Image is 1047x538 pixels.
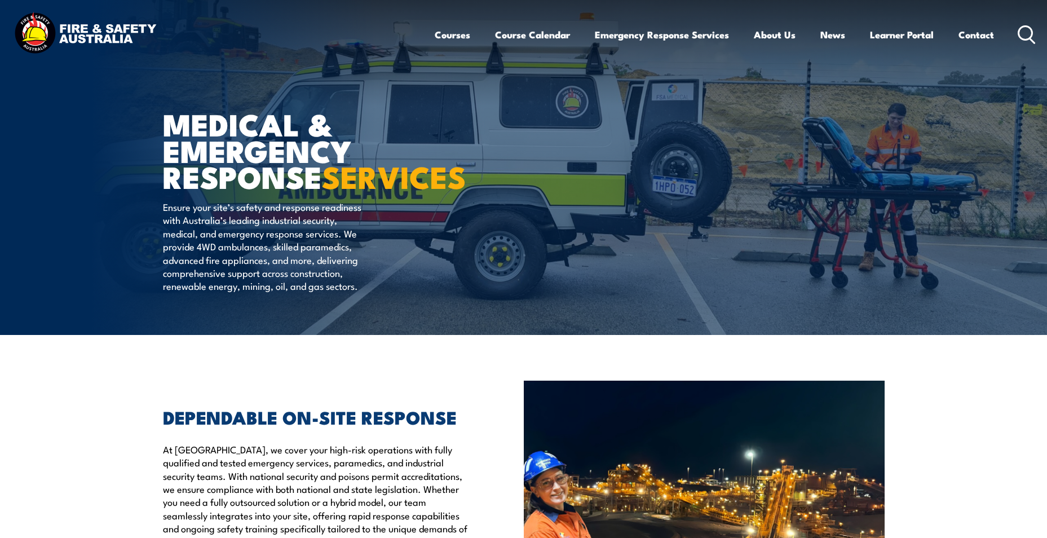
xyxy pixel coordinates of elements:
[595,20,729,50] a: Emergency Response Services
[163,409,472,425] h2: DEPENDABLE ON-SITE RESPONSE
[163,200,369,293] p: Ensure your site’s safety and response readiness with Australia’s leading industrial security, me...
[163,111,441,189] h1: MEDICAL & EMERGENCY RESPONSE
[870,20,934,50] a: Learner Portal
[495,20,570,50] a: Course Calendar
[322,152,466,199] strong: SERVICES
[754,20,796,50] a: About Us
[435,20,470,50] a: Courses
[958,20,994,50] a: Contact
[820,20,845,50] a: News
